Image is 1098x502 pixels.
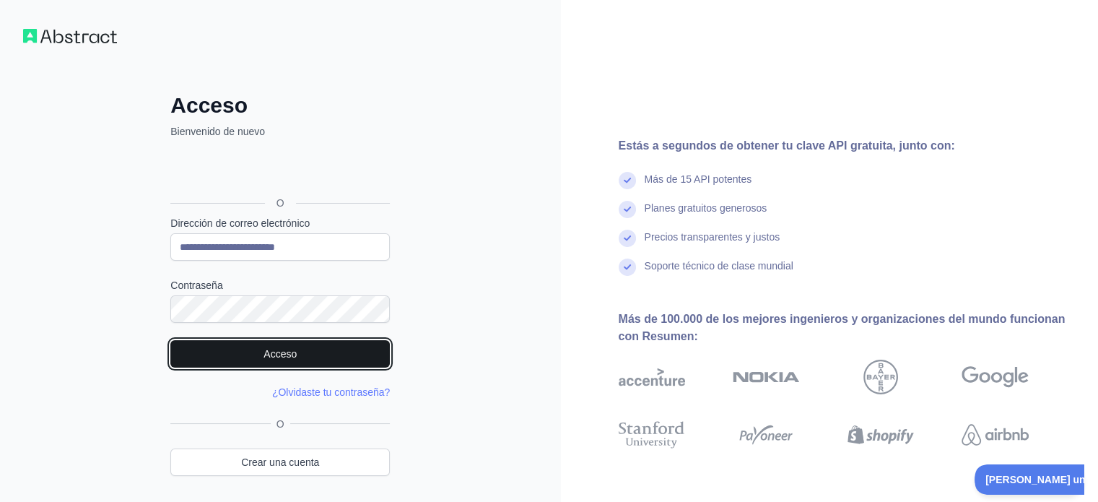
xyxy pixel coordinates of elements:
img: marca de verificación [619,201,636,218]
font: Planes gratuitos generosos [645,202,767,214]
img: Google [962,360,1029,394]
a: ¿Olvidaste tu contraseña? [272,386,390,398]
img: Airbnb [962,419,1029,451]
img: Nokia [733,360,800,394]
font: Precios transparentes y justos [645,231,780,243]
img: Bayer [863,360,898,394]
font: Estás a segundos de obtener tu clave API gratuita, junto con: [619,139,955,152]
button: Acceso [170,340,390,368]
font: Soporte técnico de clase mundial [645,260,793,272]
font: O [276,197,284,209]
img: marca de verificación [619,172,636,189]
font: Contraseña [170,280,222,291]
font: O [276,418,284,430]
a: Crear una cuenta [170,449,390,476]
img: Universidad de Stanford [619,419,686,451]
iframe: Botón Iniciar sesión con Google [163,155,394,186]
font: Más de 100.000 de los mejores ingenieros y organizaciones del mundo funcionan con Resumen: [619,313,1066,342]
font: Bienvenido de nuevo [170,126,265,137]
font: Acceso [263,348,297,360]
font: Dirección de correo electrónico [170,217,310,229]
img: Flujo de trabajo [23,29,117,43]
font: [PERSON_NAME] una pregunta [11,9,162,21]
img: marca de verificación [619,259,636,276]
font: Acceso [170,93,248,117]
img: Shopify [848,419,915,451]
img: marca de verificación [619,230,636,247]
font: Crear una cuenta [241,456,319,468]
img: Payoneer [734,419,798,451]
img: acento [619,360,686,394]
font: Más de 15 API potentes [645,173,752,185]
iframe: Activar/desactivar soporte al cliente [975,464,1084,495]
